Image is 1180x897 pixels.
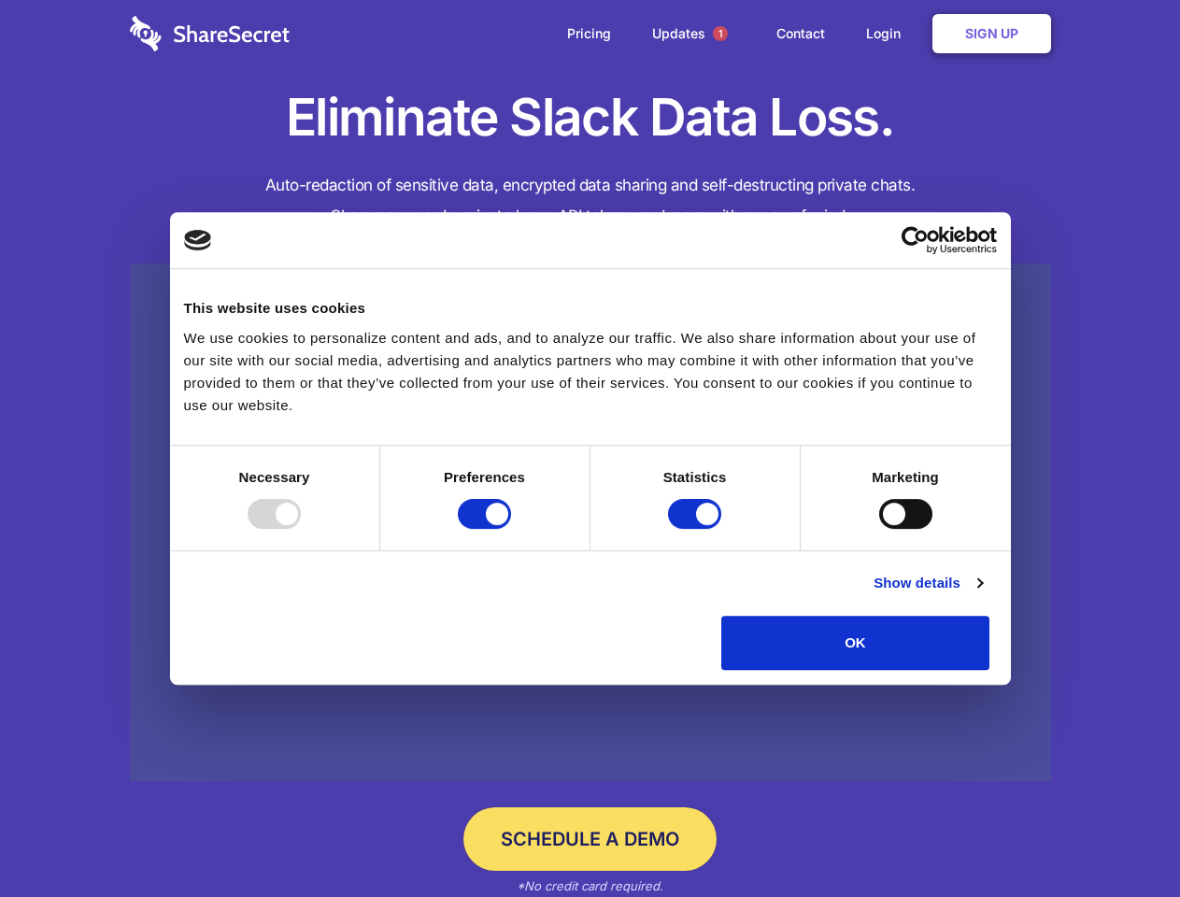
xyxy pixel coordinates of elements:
a: Login [847,5,929,63]
strong: Marketing [872,469,939,485]
div: We use cookies to personalize content and ads, and to analyze our traffic. We also share informat... [184,327,997,417]
a: Usercentrics Cookiebot - opens in a new window [833,226,997,254]
a: Show details [874,572,982,594]
span: 1 [713,26,728,41]
div: This website uses cookies [184,297,997,320]
img: logo-wordmark-white-trans-d4663122ce5f474addd5e946df7df03e33cb6a1c49d2221995e7729f52c070b2.svg [130,16,290,51]
a: Sign Up [932,14,1051,53]
img: logo [184,230,212,250]
strong: Necessary [239,469,310,485]
button: OK [721,616,989,670]
a: Pricing [548,5,630,63]
strong: Preferences [444,469,525,485]
a: Wistia video thumbnail [130,263,1051,782]
strong: Statistics [663,469,727,485]
a: Contact [758,5,844,63]
h4: Auto-redaction of sensitive data, encrypted data sharing and self-destructing private chats. Shar... [130,170,1051,232]
h1: Eliminate Slack Data Loss. [130,84,1051,151]
a: Schedule a Demo [463,807,717,871]
em: *No credit card required. [517,878,663,893]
